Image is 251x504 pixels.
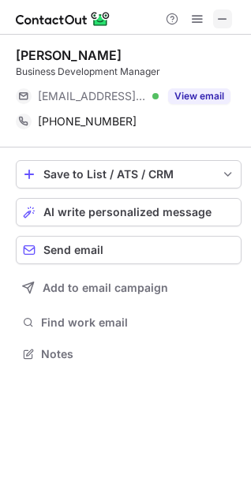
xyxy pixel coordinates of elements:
[43,206,212,218] span: AI write personalized message
[16,274,242,302] button: Add to email campaign
[41,315,235,330] span: Find work email
[16,47,122,63] div: [PERSON_NAME]
[16,160,242,189] button: save-profile-one-click
[16,65,242,79] div: Business Development Manager
[16,9,111,28] img: ContactOut v5.3.10
[168,88,230,104] button: Reveal Button
[16,343,242,365] button: Notes
[16,236,242,264] button: Send email
[43,244,103,256] span: Send email
[38,114,137,129] span: [PHONE_NUMBER]
[43,168,214,181] div: Save to List / ATS / CRM
[41,347,235,361] span: Notes
[16,312,242,334] button: Find work email
[16,198,242,226] button: AI write personalized message
[38,89,147,103] span: [EMAIL_ADDRESS][DOMAIN_NAME]
[43,282,168,294] span: Add to email campaign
